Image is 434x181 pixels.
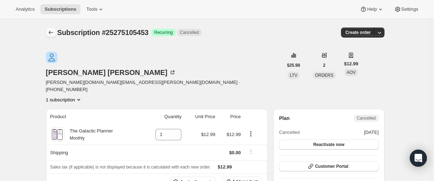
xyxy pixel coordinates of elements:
[364,129,379,136] span: [DATE]
[46,27,56,37] button: Subscriptions
[323,62,326,68] span: 2
[344,60,358,67] span: $12.99
[229,150,241,155] span: $0.00
[218,164,232,170] span: $12.99
[40,4,81,14] button: Subscriptions
[390,4,423,14] button: Settings
[180,30,199,35] span: Cancelled
[46,145,142,160] th: Shipping
[319,60,330,70] button: 2
[51,127,63,142] img: product img
[46,96,82,103] button: Product actions
[341,27,375,37] button: Create order
[347,70,356,75] span: AOV
[154,30,173,35] span: Recurring
[315,73,333,78] span: ORDERS
[11,4,39,14] button: Analytics
[184,109,217,125] th: Unit Price
[357,115,376,121] span: Cancelled
[46,52,57,63] span: Ivonne Arevalo
[345,30,371,35] span: Create order
[142,109,184,125] th: Quantity
[227,132,241,137] span: $12.99
[217,109,243,125] th: Price
[356,4,388,14] button: Help
[46,69,176,76] div: [PERSON_NAME] [PERSON_NAME]
[45,6,76,12] span: Subscriptions
[287,62,300,68] span: $25.98
[57,29,149,36] span: Subscription #25275105453
[283,60,305,70] button: $25.98
[86,6,97,12] span: Tools
[46,79,283,93] span: [PERSON_NAME][DOMAIN_NAME][EMAIL_ADDRESS][PERSON_NAME][DOMAIN_NAME] · [PHONE_NUMBER]
[315,164,348,169] span: Customer Portal
[245,130,257,138] button: Product actions
[279,140,378,150] button: Reactivate now
[279,129,300,136] span: Cancelled
[82,4,109,14] button: Tools
[70,136,85,141] small: Monthly
[279,115,290,122] h2: Plan
[201,132,215,137] span: $12.99
[64,127,113,142] div: The Galactic Planner
[46,109,142,125] th: Product
[410,150,427,167] div: Open Intercom Messenger
[50,165,211,170] span: Sales tax (if applicable) is not displayed because it is calculated with each new order.
[367,6,377,12] span: Help
[290,73,297,78] span: LTV
[313,142,344,147] span: Reactivate now
[245,148,257,156] button: Shipping actions
[279,161,378,171] button: Customer Portal
[401,6,418,12] span: Settings
[16,6,35,12] span: Analytics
